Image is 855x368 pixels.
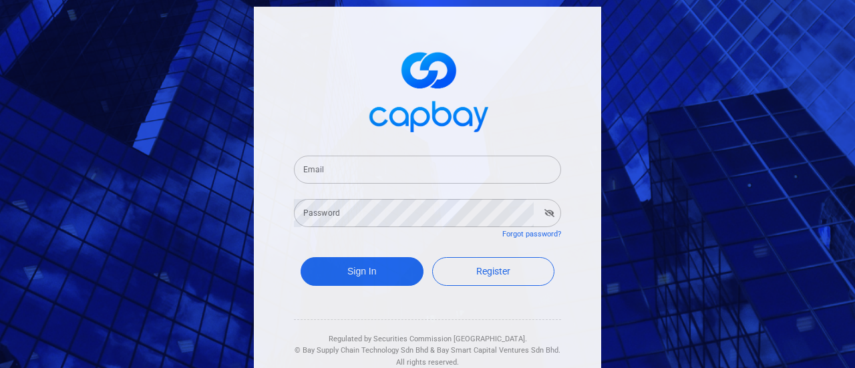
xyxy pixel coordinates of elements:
span: Bay Smart Capital Ventures Sdn Bhd. [437,346,560,355]
a: Forgot password? [502,230,561,238]
span: © Bay Supply Chain Technology Sdn Bhd [295,346,428,355]
a: Register [432,257,555,286]
span: Register [476,266,510,277]
button: Sign In [301,257,423,286]
img: logo [361,40,494,140]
